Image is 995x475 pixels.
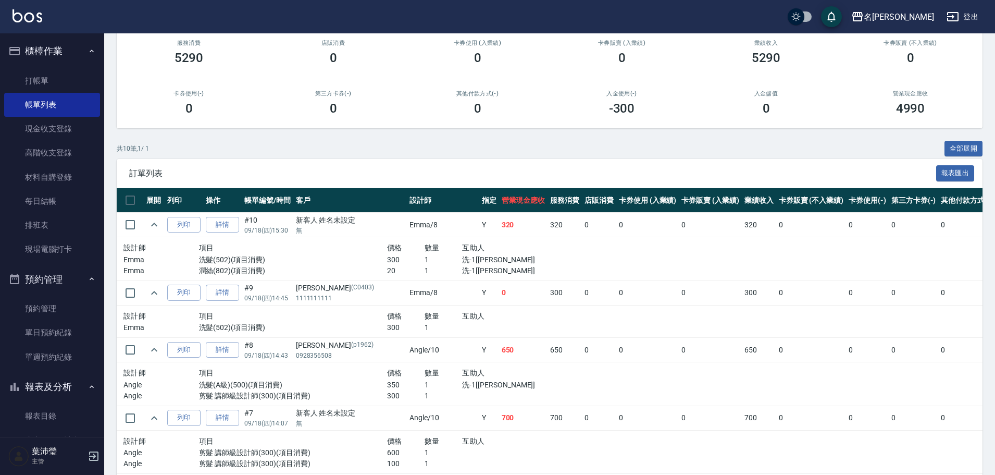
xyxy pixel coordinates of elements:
h2: 卡券販賣 (入業績) [562,40,681,46]
span: 價格 [387,437,402,445]
p: 洗髮(502)(項目消費) [199,254,387,265]
td: Y [479,338,499,362]
p: 1 [425,380,462,391]
div: 新客人 姓名未設定 [296,408,405,419]
p: 20 [387,265,425,276]
td: #8 [242,338,293,362]
h3: 5290 [175,51,204,65]
p: 無 [296,226,405,235]
button: expand row [146,217,162,233]
p: 100 [387,458,425,469]
span: 價格 [387,369,402,377]
p: 1111111111 [296,294,405,303]
p: 1 [425,254,462,265]
img: Person [8,446,29,467]
th: 帳單編號/時間 [242,188,293,213]
td: 700 [548,406,582,430]
td: 320 [742,213,776,237]
td: 0 [889,281,939,305]
p: 300 [387,322,425,333]
h2: 卡券使用(-) [129,90,248,97]
td: 700 [499,406,548,430]
button: 預約管理 [4,266,100,293]
div: [PERSON_NAME] [296,283,405,294]
a: 詳情 [206,410,239,426]
div: [PERSON_NAME] [296,340,405,351]
button: expand row [146,410,162,426]
p: 洗髮(502)(項目消費) [199,322,387,333]
p: Angle [123,391,199,401]
h2: 其他付款方式(-) [418,90,537,97]
p: 洗-1[[PERSON_NAME]] [462,265,575,276]
a: 詳情 [206,217,239,233]
img: Logo [13,9,42,22]
p: 1 [425,265,462,276]
button: 報表及分析 [4,373,100,400]
button: 全部展開 [944,141,983,157]
span: 項目 [199,243,214,252]
p: 09/18 (四) 15:30 [244,226,291,235]
th: 店販消費 [582,188,616,213]
td: Y [479,213,499,237]
td: 0 [616,281,679,305]
td: 0 [889,338,939,362]
td: 320 [548,213,582,237]
td: 0 [889,406,939,430]
td: 650 [499,338,548,362]
a: 單日預約紀錄 [4,321,100,345]
p: Emma [123,265,199,276]
span: 數量 [425,312,440,320]
button: save [821,6,842,27]
p: 350 [387,380,425,391]
h3: 0 [618,51,626,65]
p: 1 [425,322,462,333]
a: 詳情 [206,285,239,301]
span: 互助人 [462,369,484,377]
h2: 業績收入 [706,40,826,46]
span: 數量 [425,369,440,377]
th: 卡券使用 (入業績) [616,188,679,213]
span: 項目 [199,437,214,445]
td: 0 [616,406,679,430]
h2: 第三方卡券(-) [273,90,393,97]
p: Angle [123,380,199,391]
td: 0 [616,213,679,237]
a: 單週預約紀錄 [4,345,100,369]
th: 營業現金應收 [499,188,548,213]
th: 卡券販賣 (入業績) [679,188,742,213]
span: 價格 [387,243,402,252]
td: Emma /8 [407,213,479,237]
td: 0 [582,406,616,430]
td: 300 [742,281,776,305]
td: #7 [242,406,293,430]
button: 櫃檯作業 [4,38,100,65]
p: 09/18 (四) 14:07 [244,419,291,428]
span: 數量 [425,243,440,252]
a: 預約管理 [4,297,100,321]
p: 洗髮(A級)(500)(項目消費) [199,380,387,391]
span: 互助人 [462,243,484,252]
td: #9 [242,281,293,305]
th: 卡券販賣 (不入業績) [776,188,846,213]
h3: 5290 [752,51,781,65]
p: Emma [123,254,199,265]
button: expand row [146,342,162,358]
td: 0 [616,338,679,362]
span: 價格 [387,312,402,320]
h3: 0 [474,51,481,65]
th: 展開 [144,188,165,213]
td: 0 [846,213,889,237]
a: 現場電腦打卡 [4,237,100,261]
h2: 營業現金應收 [851,90,970,97]
td: 650 [548,338,582,362]
th: 卡券使用(-) [846,188,889,213]
button: 登出 [942,7,982,27]
h3: 0 [330,51,337,65]
p: 09/18 (四) 14:43 [244,351,291,360]
td: 0 [582,281,616,305]
td: 650 [742,338,776,362]
p: Angle [123,458,199,469]
span: 項目 [199,312,214,320]
a: 報表匯出 [936,168,975,178]
span: 設計師 [123,369,146,377]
